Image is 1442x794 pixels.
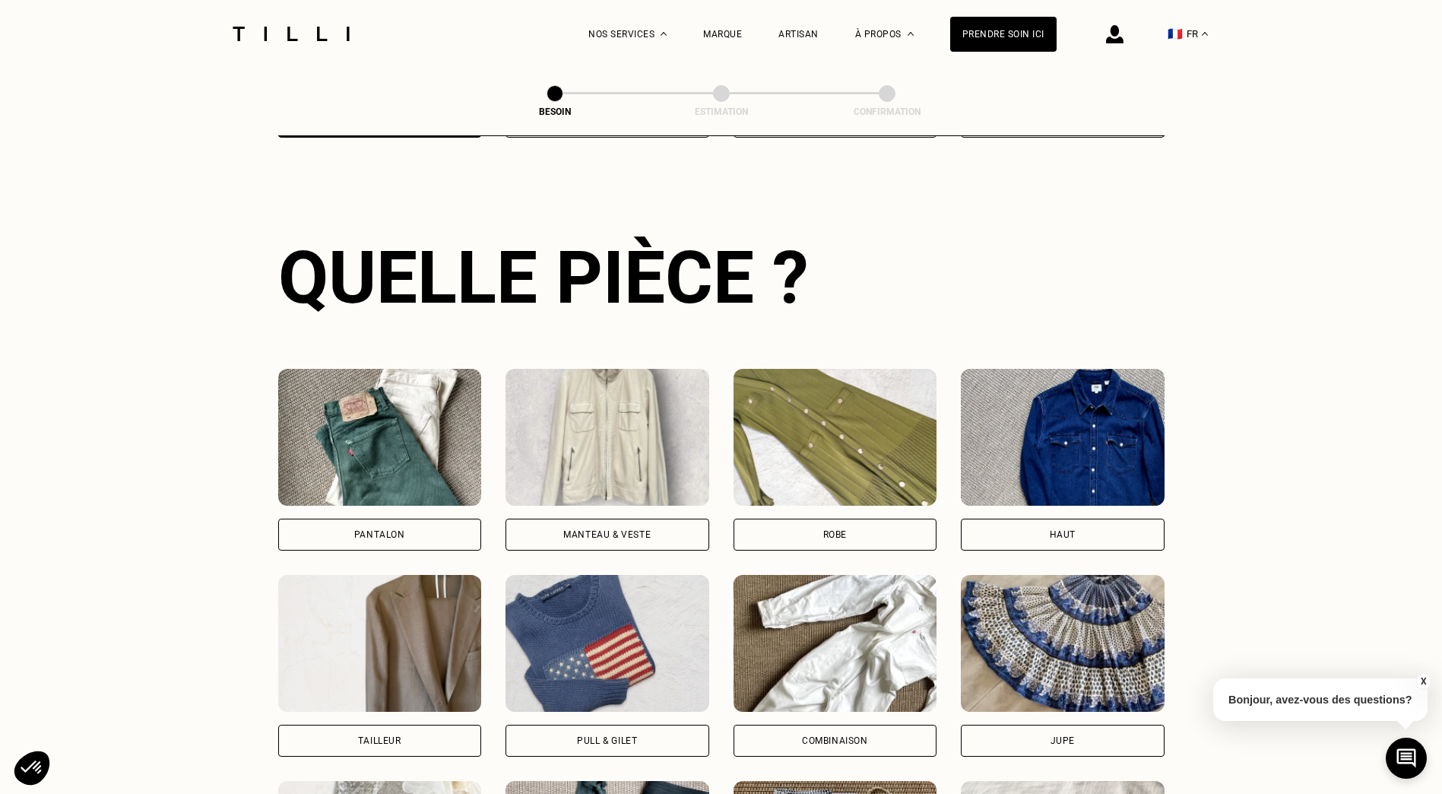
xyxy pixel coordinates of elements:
[505,369,709,506] img: Tilli retouche votre Manteau & Veste
[1050,530,1076,539] div: Haut
[950,17,1057,52] a: Prendre soin ici
[1415,673,1431,690] button: X
[563,530,651,539] div: Manteau & Veste
[823,530,847,539] div: Robe
[778,29,819,40] a: Artisan
[1213,678,1428,721] p: Bonjour, avez-vous des questions?
[734,369,937,506] img: Tilli retouche votre Robe
[734,575,937,712] img: Tilli retouche votre Combinaison
[1106,25,1123,43] img: icône connexion
[358,736,401,745] div: Tailleur
[908,32,914,36] img: Menu déroulant à propos
[961,369,1165,506] img: Tilli retouche votre Haut
[278,369,482,506] img: Tilli retouche votre Pantalon
[703,29,742,40] a: Marque
[479,106,631,117] div: Besoin
[661,32,667,36] img: Menu déroulant
[1051,736,1075,745] div: Jupe
[1168,27,1183,41] span: 🇫🇷
[961,575,1165,712] img: Tilli retouche votre Jupe
[802,736,868,745] div: Combinaison
[278,575,482,712] img: Tilli retouche votre Tailleur
[227,27,355,41] img: Logo du service de couturière Tilli
[811,106,963,117] div: Confirmation
[577,736,637,745] div: Pull & gilet
[278,235,1165,320] div: Quelle pièce ?
[1202,32,1208,36] img: menu déroulant
[645,106,797,117] div: Estimation
[505,575,709,712] img: Tilli retouche votre Pull & gilet
[354,530,405,539] div: Pantalon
